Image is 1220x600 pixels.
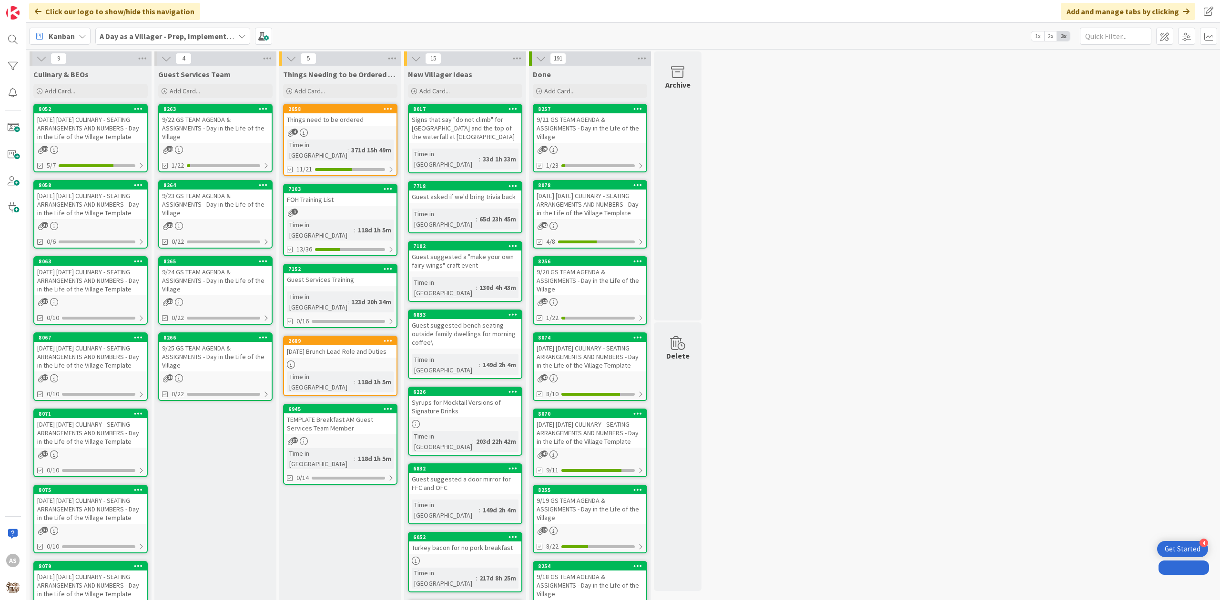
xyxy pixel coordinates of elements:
span: 0/16 [296,316,309,326]
div: 6832 [409,464,521,473]
div: 6052 [409,533,521,541]
span: 20 [541,146,548,152]
div: 7152 [284,265,396,273]
img: avatar [6,580,20,594]
div: 82579/21 GS TEAM AGENDA & ASSIGNMENTS - Day in the Life of the Village [534,105,646,143]
div: 8067 [39,334,147,341]
div: 8067[DATE] [DATE] CULINARY - SEATING ARRANGEMENTS AND NUMBERS - Day in the Life of the Village Te... [34,333,147,371]
div: 8058[DATE] [DATE] CULINARY - SEATING ARRANGEMENTS AND NUMBERS - Day in the Life of the Village Te... [34,181,147,219]
span: 0/10 [47,465,59,475]
span: : [476,214,477,224]
span: 39 [42,146,48,152]
div: AS [6,554,20,567]
span: 9 [51,53,67,64]
span: 191 [550,53,566,64]
span: 19 [541,298,548,304]
div: 8257 [534,105,646,113]
div: Things need to be ordered [284,113,396,126]
div: 6226Syrups for Mocktail Versions of Signature Drinks [409,388,521,417]
span: 5/7 [47,160,56,170]
a: 7718Guest asked if we'd bring trivia backTime in [GEOGRAPHIC_DATA]:65d 23h 45m [408,181,522,233]
a: 6833Guest suggested bench seating outside family dwellings for morning coffee\Time in [GEOGRAPHIC... [408,310,522,379]
div: 118d 1h 5m [356,453,394,464]
div: Click our logo to show/hide this navigation [29,3,200,20]
span: 4 [175,53,192,64]
div: 8078 [538,182,646,189]
div: 8256 [534,257,646,266]
span: 19 [167,298,173,304]
div: 6832 [413,465,521,472]
div: 7152 [288,266,396,272]
div: 149d 2h 4m [480,360,518,370]
div: 8075[DATE] [DATE] CULINARY - SEATING ARRANGEMENTS AND NUMBERS - Day in the Life of the Village Te... [34,486,147,524]
div: 7103FOH Training List [284,185,396,206]
div: 123d 20h 34m [349,297,394,307]
span: Guest Services Team [158,70,231,79]
span: 19 [167,222,173,228]
div: 8264 [163,182,272,189]
span: 9/11 [546,465,559,475]
div: 9/21 GS TEAM AGENDA & ASSIGNMENTS - Day in the Life of the Village [534,113,646,143]
div: 82549/18 GS TEAM AGENDA & ASSIGNMENTS - Day in the Life of the Village [534,562,646,600]
span: 0/14 [296,473,309,483]
div: 7152Guest Services Training [284,265,396,286]
div: 6052 [413,534,521,540]
div: 8256 [538,258,646,265]
span: 0/22 [172,237,184,247]
div: Guest suggested a "make your own fairy wings" craft event [409,250,521,271]
div: Guest asked if we'd bring trivia back [409,190,521,203]
a: 82559/19 GS TEAM AGENDA & ASSIGNMENTS - Day in the Life of the Village8/22 [533,485,647,553]
div: Archive [665,79,691,90]
div: [DATE] [DATE] CULINARY - SEATING ARRANGEMENTS AND NUMBERS - Day in the Life of the Village Template [34,418,147,448]
div: 8255 [534,486,646,494]
span: 1x [1031,31,1044,41]
div: Time in [GEOGRAPHIC_DATA] [412,277,476,298]
div: [DATE] [DATE] CULINARY - SEATING ARRANGEMENTS AND NUMBERS - Day in the Life of the Village Template [534,342,646,371]
div: Add and manage tabs by clicking [1061,3,1195,20]
a: 6945TEMPLATE Breakfast AM Guest Services Team MemberTime in [GEOGRAPHIC_DATA]:118d 1h 5m0/14 [283,404,397,485]
a: 82579/21 GS TEAM AGENDA & ASSIGNMENTS - Day in the Life of the Village1/23 [533,104,647,172]
div: 7103 [284,185,396,193]
div: 2689 [284,337,396,345]
span: 37 [292,437,298,443]
span: : [479,360,480,370]
div: 8264 [159,181,272,190]
span: 0/6 [47,237,56,247]
div: 8071[DATE] [DATE] CULINARY - SEATING ARRANGEMENTS AND NUMBERS - Day in the Life of the Village Te... [34,410,147,448]
div: 8266 [163,334,272,341]
div: Time in [GEOGRAPHIC_DATA] [412,568,476,589]
span: : [476,282,477,293]
div: 8071 [34,410,147,418]
span: 1/22 [172,160,184,170]
div: 8075 [34,486,147,494]
div: 6945 [288,406,396,412]
span: Done [533,70,551,79]
div: 8074[DATE] [DATE] CULINARY - SEATING ARRANGEMENTS AND NUMBERS - Day in the Life of the Village Te... [534,333,646,371]
img: Visit kanbanzone.com [6,6,20,20]
span: 4 [292,129,298,135]
span: Add Card... [295,87,325,95]
a: 8017Signs that say "do not climb" for [GEOGRAPHIC_DATA] and the top of the waterfall at [GEOGRAPH... [408,104,522,173]
span: 41 [541,222,548,228]
div: Time in [GEOGRAPHIC_DATA] [412,354,479,375]
div: Time in [GEOGRAPHIC_DATA] [412,500,479,520]
div: 8071 [39,410,147,417]
div: Turkey bacon for no pork breakfast [409,541,521,554]
div: 9/24 GS TEAM AGENDA & ASSIGNMENTS - Day in the Life of the Village [159,266,272,295]
div: 6833 [413,311,521,318]
span: : [479,505,480,515]
div: 8265 [159,257,272,266]
div: Delete [666,350,690,361]
div: 8254 [538,563,646,570]
a: 82659/24 GS TEAM AGENDA & ASSIGNMENTS - Day in the Life of the Village0/22 [158,256,273,325]
a: 8074[DATE] [DATE] CULINARY - SEATING ARRANGEMENTS AND NUMBERS - Day in the Life of the Village Te... [533,332,647,401]
div: Time in [GEOGRAPHIC_DATA] [287,140,347,160]
div: [DATE] [DATE] CULINARY - SEATING ARRANGEMENTS AND NUMBERS - Day in the Life of the Village Template [34,266,147,295]
div: [DATE] [DATE] CULINARY - SEATING ARRANGEMENTS AND NUMBERS - Day in the Life of the Village Template [534,190,646,219]
div: 82659/24 GS TEAM AGENDA & ASSIGNMENTS - Day in the Life of the Village [159,257,272,295]
div: 8266 [159,333,272,342]
div: TEMPLATE Breakfast AM Guest Services Team Member [284,413,396,434]
div: 8058 [34,181,147,190]
span: 8/22 [546,541,559,551]
div: 8052 [39,106,147,112]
